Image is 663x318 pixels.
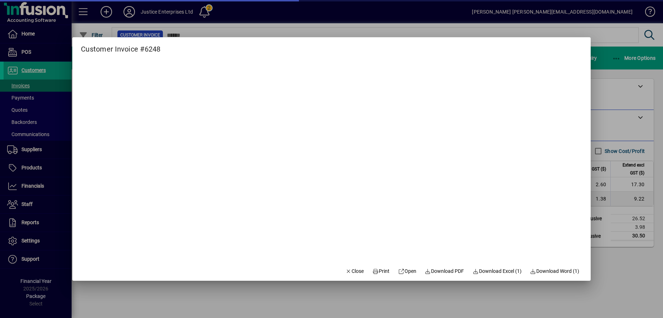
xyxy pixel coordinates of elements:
[422,265,467,278] a: Download PDF
[527,265,582,278] button: Download Word (1)
[470,265,524,278] button: Download Excel (1)
[425,268,464,275] span: Download PDF
[473,268,522,275] span: Download Excel (1)
[72,37,169,55] h2: Customer Invoice #6248
[369,265,392,278] button: Print
[372,268,389,275] span: Print
[345,268,364,275] span: Close
[398,268,416,275] span: Open
[395,265,419,278] a: Open
[343,265,367,278] button: Close
[530,268,580,275] span: Download Word (1)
